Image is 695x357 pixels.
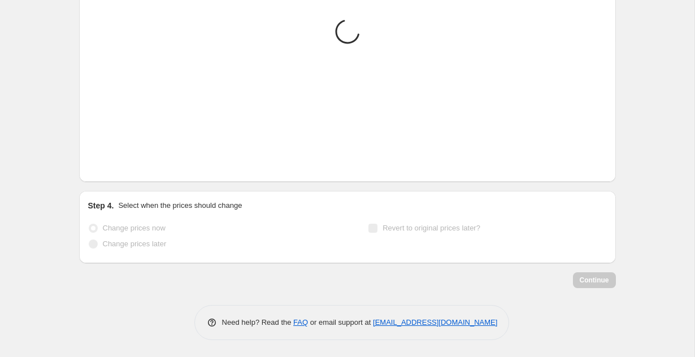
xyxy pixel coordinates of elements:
[308,318,373,326] span: or email support at
[103,224,166,232] span: Change prices now
[118,200,242,211] p: Select when the prices should change
[383,224,480,232] span: Revert to original prices later?
[103,240,167,248] span: Change prices later
[373,318,497,326] a: [EMAIL_ADDRESS][DOMAIN_NAME]
[222,318,294,326] span: Need help? Read the
[293,318,308,326] a: FAQ
[88,200,114,211] h2: Step 4.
